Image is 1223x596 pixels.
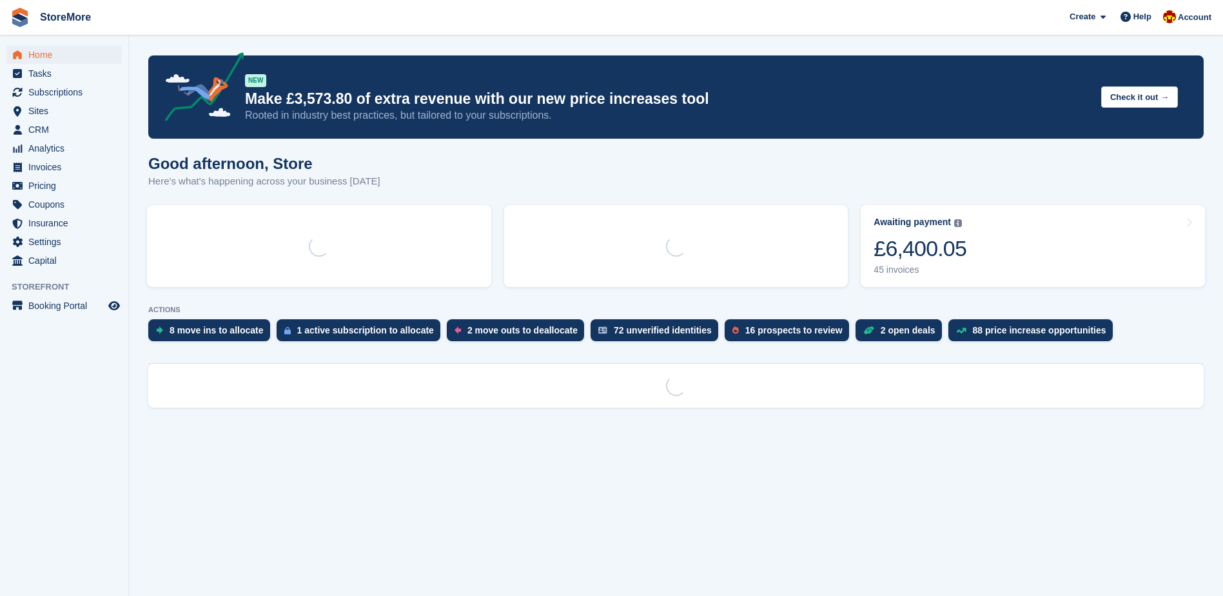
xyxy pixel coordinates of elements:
span: Help [1133,10,1151,23]
div: NEW [245,74,266,87]
a: 8 move ins to allocate [148,319,277,348]
div: 1 active subscription to allocate [297,325,434,335]
span: Invoices [28,158,106,176]
img: price_increase_opportunities-93ffe204e8149a01c8c9dc8f82e8f89637d9d84a8eef4429ea346261dce0b2c0.svg [956,328,966,333]
span: Booking Portal [28,297,106,315]
div: 8 move ins to allocate [170,325,264,335]
p: Make £3,573.80 of extra revenue with our new price increases tool [245,90,1091,108]
a: menu [6,177,122,195]
a: menu [6,233,122,251]
img: prospect-51fa495bee0391a8d652442698ab0144808aea92771e9ea1ae160a38d050c398.svg [732,326,739,334]
img: active_subscription_to_allocate_icon-d502201f5373d7db506a760aba3b589e785aa758c864c3986d89f69b8ff3... [284,326,291,335]
a: menu [6,195,122,214]
img: deal-1b604bf984904fb50ccaf53a9ad4b4a5d6e5aea283cecdc64d6e3604feb123c2.svg [863,326,874,335]
button: Check it out → [1101,86,1178,108]
a: menu [6,102,122,120]
a: 2 open deals [856,319,948,348]
img: Store More Team [1163,10,1176,23]
span: Storefront [12,281,128,293]
a: menu [6,214,122,232]
div: 45 invoices [874,264,966,275]
img: price-adjustments-announcement-icon-8257ccfd72463d97f412b2fc003d46551f7dbcb40ab6d574587a9cd5c0d94... [154,52,244,126]
a: menu [6,46,122,64]
a: StoreMore [35,6,96,28]
a: menu [6,252,122,270]
span: Coupons [28,195,106,214]
span: Capital [28,252,106,270]
div: 2 open deals [881,325,935,335]
span: Subscriptions [28,83,106,101]
a: 88 price increase opportunities [948,319,1119,348]
span: Settings [28,233,106,251]
div: 16 prospects to review [745,325,843,335]
a: 16 prospects to review [725,319,856,348]
a: Awaiting payment £6,400.05 45 invoices [861,205,1205,287]
h1: Good afternoon, Store [148,155,380,172]
a: menu [6,297,122,315]
img: stora-icon-8386f47178a22dfd0bd8f6a31ec36ba5ce8667c1dd55bd0f319d3a0aa187defe.svg [10,8,30,27]
span: Account [1178,11,1211,24]
span: Create [1070,10,1095,23]
a: 1 active subscription to allocate [277,319,447,348]
div: 72 unverified identities [614,325,712,335]
span: Pricing [28,177,106,195]
span: Sites [28,102,106,120]
span: Tasks [28,65,106,83]
span: CRM [28,121,106,139]
a: Preview store [106,298,122,313]
img: verify_identity-adf6edd0f0f0b5bbfe63781bf79b02c33cf7c696d77639b501bdc392416b5a36.svg [598,326,607,334]
p: ACTIONS [148,306,1204,314]
div: 88 price increase opportunities [973,325,1106,335]
img: icon-info-grey-7440780725fd019a000dd9b08b2336e03edf1995a4989e88bcd33f0948082b44.svg [954,219,962,227]
div: £6,400.05 [874,235,966,262]
a: menu [6,121,122,139]
a: menu [6,158,122,176]
a: menu [6,65,122,83]
p: Here's what's happening across your business [DATE] [148,174,380,189]
div: Awaiting payment [874,217,951,228]
img: move_ins_to_allocate_icon-fdf77a2bb77ea45bf5b3d319d69a93e2d87916cf1d5bf7949dd705db3b84f3ca.svg [156,326,163,334]
a: menu [6,83,122,101]
a: menu [6,139,122,157]
span: Home [28,46,106,64]
div: 2 move outs to deallocate [467,325,578,335]
span: Analytics [28,139,106,157]
img: move_outs_to_deallocate_icon-f764333ba52eb49d3ac5e1228854f67142a1ed5810a6f6cc68b1a99e826820c5.svg [455,326,461,334]
a: 2 move outs to deallocate [447,319,591,348]
span: Insurance [28,214,106,232]
a: 72 unverified identities [591,319,725,348]
p: Rooted in industry best practices, but tailored to your subscriptions. [245,108,1091,123]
